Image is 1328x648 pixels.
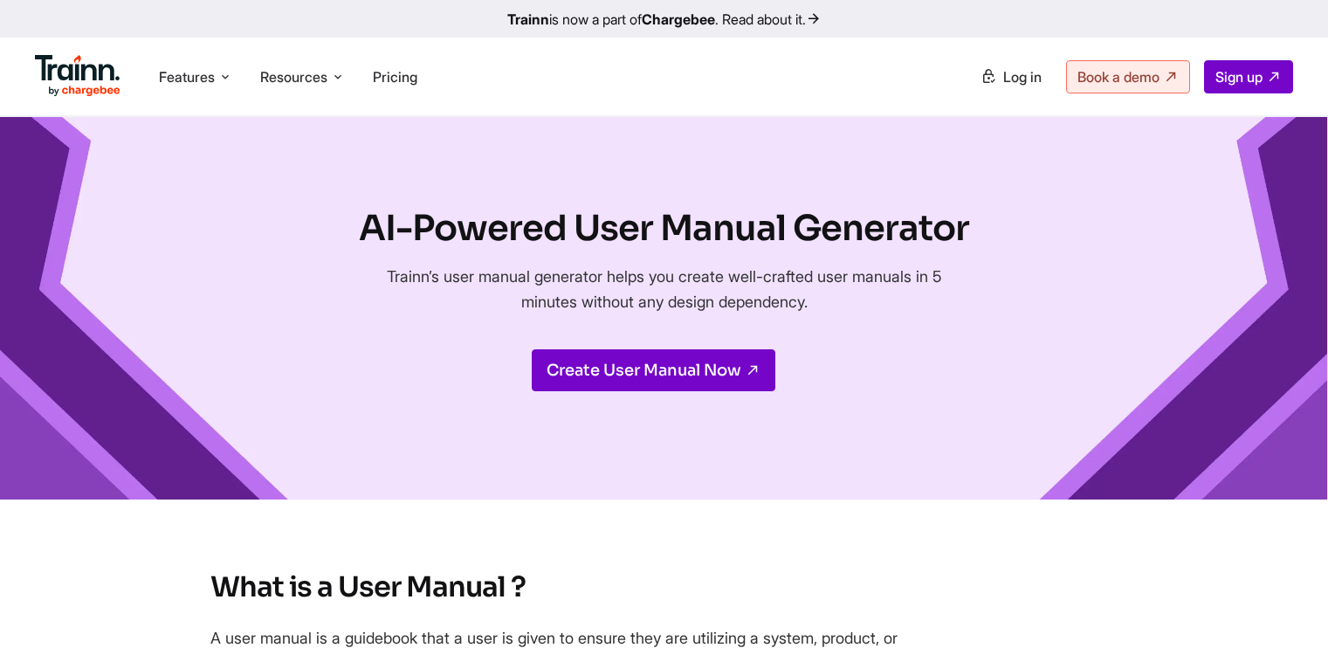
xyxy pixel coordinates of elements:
[372,264,957,314] p: Trainn’s user manual generator helps you create well-crafted user manuals in 5 minutes without an...
[642,10,715,28] b: Chargebee
[1066,60,1190,93] a: Book a demo
[1077,68,1159,86] span: Book a demo
[159,67,215,86] span: Features
[1215,68,1263,86] span: Sign up
[1241,564,1328,648] iframe: Chat Widget
[1003,68,1042,86] span: Log in
[260,67,327,86] span: Resources
[970,61,1052,93] a: Log in
[532,349,775,391] a: Create User Manual Now
[35,55,120,97] img: Trainn Logo
[359,204,969,253] h1: AI-Powered User Manual Generator
[1204,60,1293,93] a: Sign up
[507,10,549,28] b: Trainn
[373,68,417,86] a: Pricing
[210,569,1118,606] h2: What is a User Manual ?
